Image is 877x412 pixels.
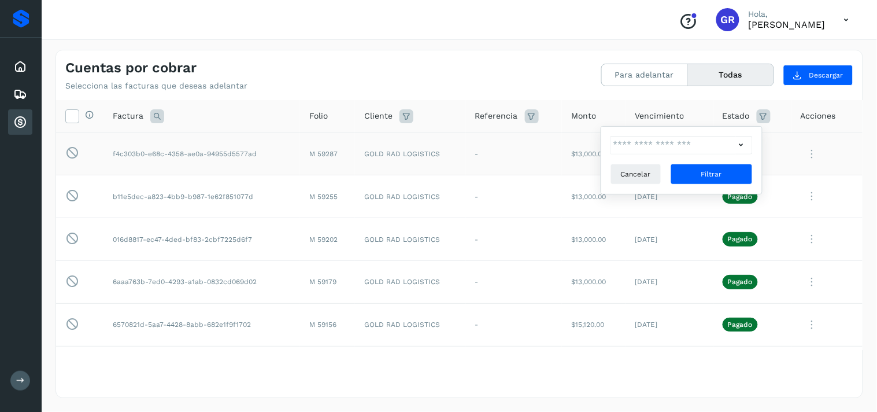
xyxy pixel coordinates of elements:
[103,303,300,346] td: 6570821d-5aa7-4428-8abb-682e1f9f1702
[728,278,753,286] p: Pagado
[626,175,713,218] td: [DATE]
[562,303,626,346] td: $15,120.00
[728,235,753,243] p: Pagado
[466,346,563,389] td: -
[300,260,355,303] td: M 59179
[562,175,626,218] td: $13,000.00
[8,54,32,79] div: Inicio
[466,175,563,218] td: -
[103,133,300,175] td: f4c303b0-e68c-4358-ae0a-94955d5577ad
[113,110,143,122] span: Factura
[355,175,465,218] td: GOLD RAD LOGISTICS
[562,346,626,389] td: $15,120.00
[635,110,684,122] span: Vencimiento
[65,81,247,91] p: Selecciona las facturas que deseas adelantar
[809,70,843,80] span: Descargar
[103,346,300,389] td: 631ebfab-0d9d-45dc-a325-ae38062f3567
[562,260,626,303] td: $13,000.00
[8,82,32,107] div: Embarques
[602,64,688,86] button: Para adelantar
[562,218,626,261] td: $13,000.00
[8,109,32,135] div: Cuentas por cobrar
[103,175,300,218] td: b11e5dec-a823-4bb9-b987-1e62f851077d
[571,110,596,122] span: Monto
[364,110,393,122] span: Cliente
[355,346,465,389] td: GOLD RAD LOGISTICS
[355,133,465,175] td: GOLD RAD LOGISTICS
[783,65,853,86] button: Descargar
[466,133,563,175] td: -
[626,260,713,303] td: [DATE]
[475,110,518,122] span: Referencia
[300,175,355,218] td: M 59255
[300,133,355,175] td: M 59287
[355,218,465,261] td: GOLD RAD LOGISTICS
[728,193,753,201] p: Pagado
[626,346,713,389] td: [DATE]
[300,218,355,261] td: M 59202
[466,260,563,303] td: -
[300,303,355,346] td: M 59156
[103,218,300,261] td: 016d8817-ec47-4ded-bf83-2cbf7225d6f7
[728,321,753,329] p: Pagado
[626,303,713,346] td: [DATE]
[801,110,836,122] span: Acciones
[65,60,197,76] h4: Cuentas por cobrar
[562,133,626,175] td: $13,000.00
[300,346,355,389] td: M 59157
[466,218,563,261] td: -
[749,9,826,19] p: Hola,
[355,303,465,346] td: GOLD RAD LOGISTICS
[309,110,328,122] span: Folio
[723,110,750,122] span: Estado
[103,260,300,303] td: 6aaa763b-7ed0-4293-a1ab-0832cd069d02
[749,19,826,30] p: GILBERTO RODRIGUEZ ARANDA
[466,303,563,346] td: -
[355,260,465,303] td: GOLD RAD LOGISTICS
[688,64,774,86] button: Todas
[626,218,713,261] td: [DATE]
